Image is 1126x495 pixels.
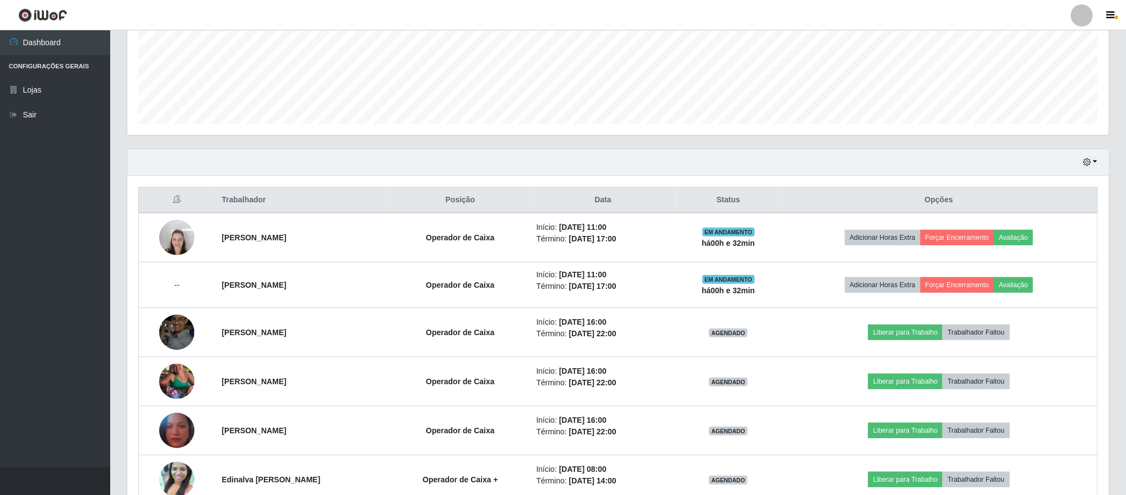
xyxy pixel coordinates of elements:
[943,472,1009,487] button: Trabalhador Faltou
[709,476,748,485] span: AGENDADO
[159,350,194,413] img: 1744399618911.jpeg
[537,415,670,426] li: Início:
[215,187,391,213] th: Trabalhador
[159,408,194,453] img: 1744290143147.jpeg
[559,318,607,326] time: [DATE] 16:00
[702,275,755,284] span: EM ANDAMENTO
[537,464,670,475] li: Início:
[426,377,495,386] strong: Operador de Caixa
[537,281,670,292] li: Término:
[530,187,676,213] th: Data
[423,475,498,484] strong: Operador de Caixa +
[222,281,286,289] strong: [PERSON_NAME]
[139,262,215,308] td: --
[426,328,495,337] strong: Operador de Caixa
[921,277,994,293] button: Forçar Encerramento
[569,427,616,436] time: [DATE] 22:00
[222,328,286,337] strong: [PERSON_NAME]
[537,365,670,377] li: Início:
[537,475,670,487] li: Término:
[569,378,616,387] time: [DATE] 22:00
[537,316,670,328] li: Início:
[537,233,670,245] li: Término:
[426,426,495,435] strong: Operador de Caixa
[569,234,616,243] time: [DATE] 17:00
[222,377,286,386] strong: [PERSON_NAME]
[222,233,286,242] strong: [PERSON_NAME]
[569,282,616,290] time: [DATE] 17:00
[676,187,781,213] th: Status
[868,374,943,389] button: Liberar para Trabalho
[845,277,921,293] button: Adicionar Horas Extra
[943,325,1009,340] button: Trabalhador Faltou
[943,423,1009,438] button: Trabalhador Faltou
[559,465,607,474] time: [DATE] 08:00
[222,475,321,484] strong: Edinalva [PERSON_NAME]
[994,230,1033,245] button: Avaliação
[868,423,943,438] button: Liberar para Trabalho
[18,8,67,22] img: CoreUI Logo
[159,309,194,356] img: 1655477118165.jpeg
[426,233,495,242] strong: Operador de Caixa
[559,416,607,424] time: [DATE] 16:00
[702,228,755,236] span: EM ANDAMENTO
[426,281,495,289] strong: Operador de Caixa
[845,230,921,245] button: Adicionar Horas Extra
[537,377,670,389] li: Término:
[943,374,1009,389] button: Trabalhador Faltou
[537,269,670,281] li: Início:
[702,239,755,247] strong: há 00 h e 32 min
[391,187,529,213] th: Posição
[537,222,670,233] li: Início:
[537,328,670,340] li: Término:
[702,286,755,295] strong: há 00 h e 32 min
[559,270,607,279] time: [DATE] 11:00
[921,230,994,245] button: Forçar Encerramento
[709,427,748,435] span: AGENDADO
[781,187,1098,213] th: Opções
[868,325,943,340] button: Liberar para Trabalho
[569,476,616,485] time: [DATE] 14:00
[559,367,607,375] time: [DATE] 16:00
[994,277,1033,293] button: Avaliação
[569,329,616,338] time: [DATE] 22:00
[537,426,670,438] li: Término:
[868,472,943,487] button: Liberar para Trabalho
[709,329,748,337] span: AGENDADO
[159,214,194,261] img: 1655230904853.jpeg
[559,223,607,232] time: [DATE] 11:00
[709,378,748,386] span: AGENDADO
[222,426,286,435] strong: [PERSON_NAME]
